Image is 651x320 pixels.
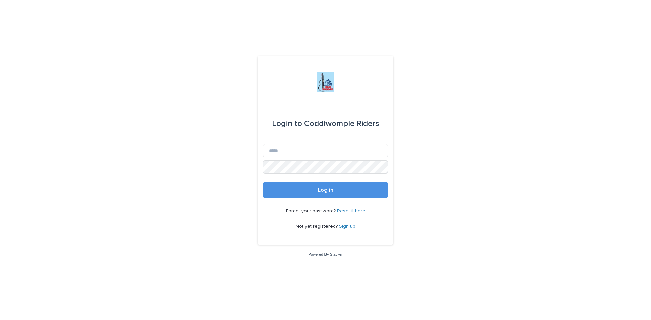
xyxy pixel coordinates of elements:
span: Forgot your password? [286,209,337,213]
span: Not yet registered? [296,224,339,229]
span: Login to [272,120,302,128]
div: Coddiwomple Riders [272,114,379,133]
a: Powered By Stacker [308,252,342,256]
a: Reset it here [337,209,366,213]
span: Log in [318,187,333,193]
img: jxsLJbdS1eYBI7rVAS4p [317,72,334,92]
button: Log in [263,182,388,198]
a: Sign up [339,224,355,229]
